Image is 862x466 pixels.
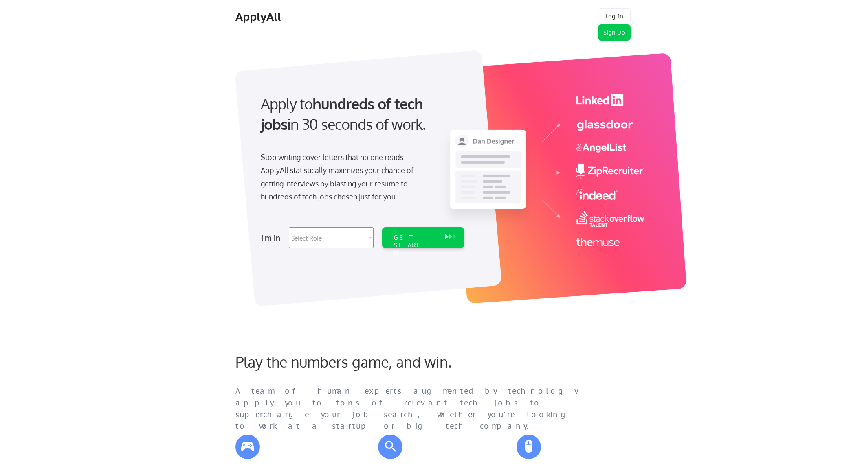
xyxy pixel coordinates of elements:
[235,10,284,24] div: ApplyAll
[261,94,461,135] div: Apply to in 30 seconds of work.
[598,8,631,24] button: Log In
[261,94,427,133] strong: hundreds of tech jobs
[598,24,631,41] button: Sign Up
[235,353,488,370] div: Play the numbers game, and win.
[235,385,594,432] div: A team of human experts augmented by technology apply you to tons of relevant tech jobs to superc...
[261,231,284,244] div: I'm in
[261,151,428,203] div: Stop writing cover letters that no one reads. ApplyAll statistically maximizes your chance of get...
[394,234,437,257] div: GET STARTED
